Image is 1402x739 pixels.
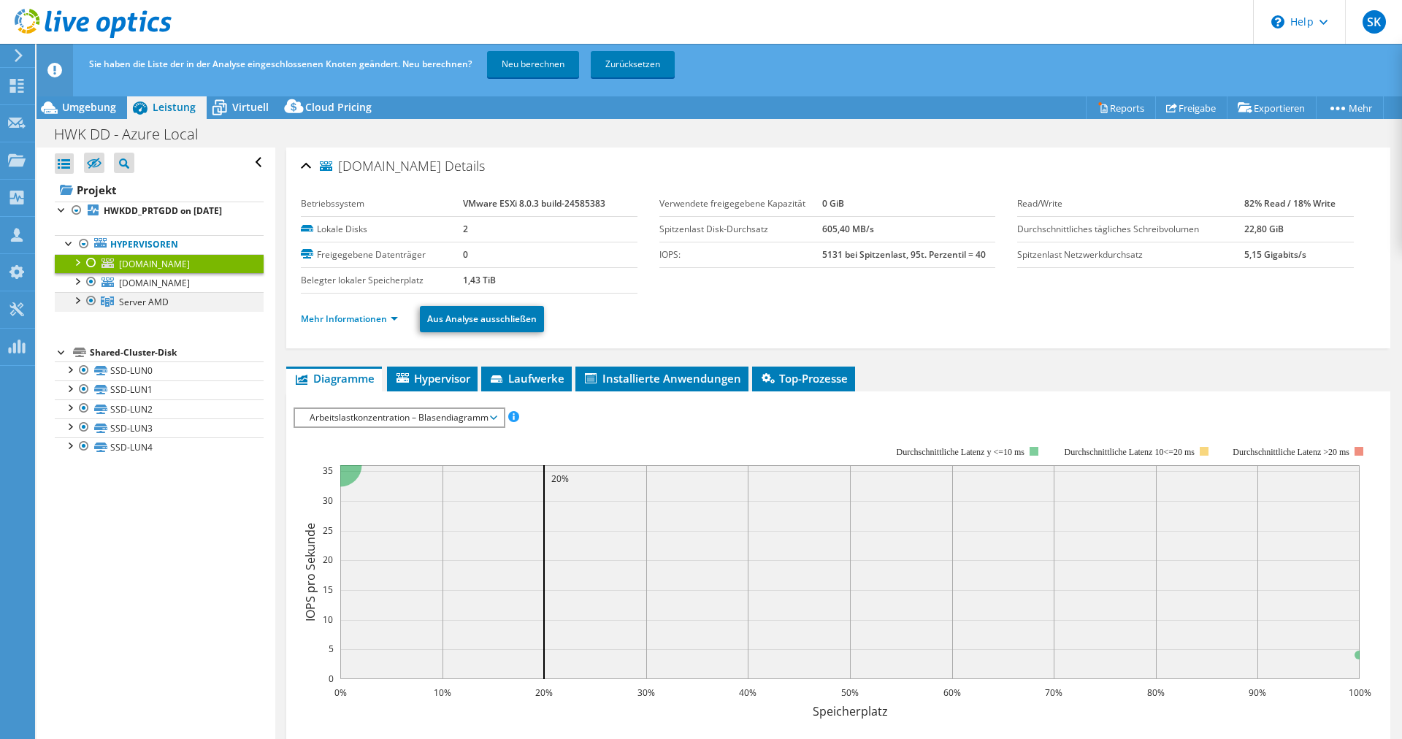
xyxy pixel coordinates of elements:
[55,254,264,273] a: [DOMAIN_NAME]
[583,371,741,386] span: Installierte Anwendungen
[813,703,888,719] text: Speicherplatz
[55,380,264,399] a: SSD-LUN1
[301,313,398,325] a: Mehr Informationen
[55,399,264,418] a: SSD-LUN2
[55,273,264,292] a: [DOMAIN_NAME]
[323,494,333,507] text: 30
[822,248,986,261] b: 5131 bei Spitzenlast, 95t. Perzentil = 40
[119,258,190,270] span: [DOMAIN_NAME]
[323,464,333,477] text: 35
[323,583,333,596] text: 15
[1147,686,1165,699] text: 80%
[463,223,468,235] b: 2
[294,371,375,386] span: Diagramme
[90,344,264,361] div: Shared-Cluster-Disk
[434,686,451,699] text: 10%
[1271,15,1284,28] svg: \n
[1017,248,1244,262] label: Spitzenlast Netzwerkdurchsatz
[301,248,463,262] label: Freigegebene Datenträger
[1227,96,1317,119] a: Exportieren
[55,418,264,437] a: SSD-LUN3
[1155,96,1227,119] a: Freigabe
[463,274,496,286] b: 1,43 TiB
[637,686,655,699] text: 30%
[445,157,485,175] span: Details
[1349,686,1371,699] text: 100%
[1017,222,1244,237] label: Durchschnittliches tägliches Schreibvolumen
[320,159,441,174] span: [DOMAIN_NAME]
[897,447,1025,457] tspan: Durchschnittliche Latenz y <=10 ms
[329,643,334,655] text: 5
[420,306,544,332] a: Aus Analyse ausschließen
[153,100,196,114] span: Leistung
[302,523,318,621] text: IOPS pro Sekunde
[659,222,822,237] label: Spitzenlast Disk-Durchsatz
[1045,686,1062,699] text: 70%
[463,197,605,210] b: VMware ESXi 8.0.3 build-24585383
[334,686,347,699] text: 0%
[463,248,468,261] b: 0
[305,100,372,114] span: Cloud Pricing
[55,178,264,202] a: Projekt
[55,202,264,221] a: HWKDD_PRTGDD on [DATE]
[55,292,264,311] a: Server AMD
[1244,248,1306,261] b: 5,15 Gigabits/s
[1233,447,1350,457] text: Durchschnittliche Latenz >20 ms
[535,686,553,699] text: 20%
[739,686,756,699] text: 40%
[232,100,269,114] span: Virtuell
[841,686,859,699] text: 50%
[1017,196,1244,211] label: Read/Write
[551,472,569,485] text: 20%
[323,613,333,626] text: 10
[943,686,961,699] text: 60%
[62,100,116,114] span: Umgebung
[301,196,463,211] label: Betriebssystem
[47,126,221,142] h1: HWK DD - Azure Local
[119,277,190,289] span: [DOMAIN_NAME]
[329,673,334,685] text: 0
[89,58,472,70] span: Sie haben die Liste der in der Analyse eingeschlossenen Knoten geändert. Neu berechnen?
[487,51,579,77] a: Neu berechnen
[104,204,222,217] b: HWKDD_PRTGDD on [DATE]
[323,554,333,566] text: 20
[1316,96,1384,119] a: Mehr
[1086,96,1156,119] a: Reports
[822,197,844,210] b: 0 GiB
[323,524,333,537] text: 25
[659,196,822,211] label: Verwendete freigegebene Kapazität
[489,371,564,386] span: Laufwerke
[1249,686,1266,699] text: 90%
[301,222,463,237] label: Lokale Disks
[1244,197,1336,210] b: 82% Read / 18% Write
[119,296,169,308] span: Server AMD
[302,409,496,426] span: Arbeitslastkonzentration – Blasendiagramm
[1363,10,1386,34] span: SK
[1065,447,1195,457] tspan: Durchschnittliche Latenz 10<=20 ms
[55,235,264,254] a: Hypervisoren
[394,371,470,386] span: Hypervisor
[301,273,463,288] label: Belegter lokaler Speicherplatz
[759,371,848,386] span: Top-Prozesse
[591,51,675,77] a: Zurücksetzen
[822,223,874,235] b: 605,40 MB/s
[55,361,264,380] a: SSD-LUN0
[55,437,264,456] a: SSD-LUN4
[659,248,822,262] label: IOPS:
[1244,223,1284,235] b: 22,80 GiB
